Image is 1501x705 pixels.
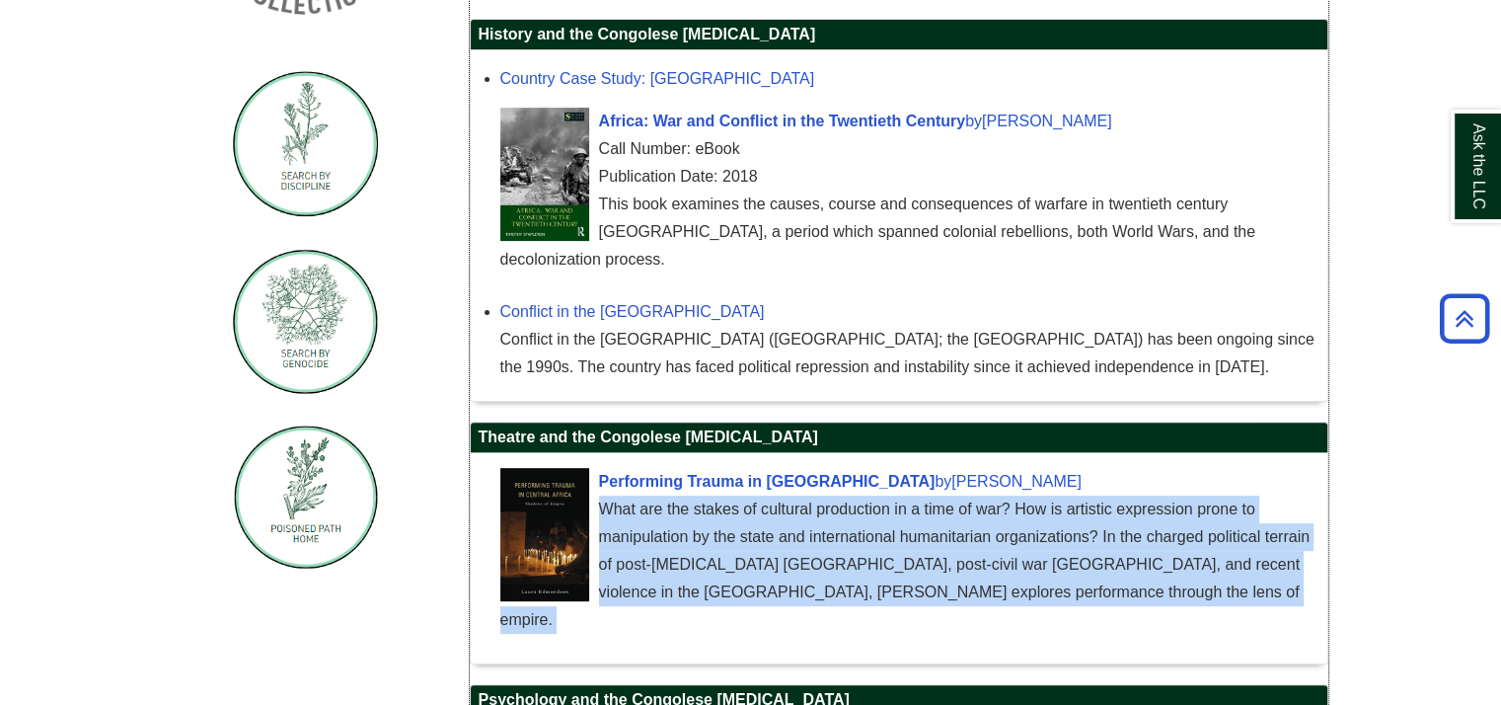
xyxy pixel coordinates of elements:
span: by [965,113,982,129]
div: Publication Date: 2018 [500,163,1317,191]
span: Africa: War and Conflict in the Twentieth Century [599,113,966,129]
a: Cover ArtAfrica: War and Conflict in the Twentieth Centuryby[PERSON_NAME] [599,113,1112,129]
a: Cover ArtPerforming Trauma in [GEOGRAPHIC_DATA]by[PERSON_NAME] [599,473,1082,490]
img: Search by Genocide [232,247,380,394]
span: by [935,473,951,490]
span: Performing Trauma in [GEOGRAPHIC_DATA] [599,473,936,490]
a: Back to Top [1433,305,1496,332]
div: Conflict in the [GEOGRAPHIC_DATA] ([GEOGRAPHIC_DATA]; the [GEOGRAPHIC_DATA]) has been ongoing sin... [500,326,1317,381]
a: Conflict in the [GEOGRAPHIC_DATA] [500,303,765,320]
img: Search by Discipline [232,69,380,217]
div: Call Number: eBook [500,135,1317,163]
div: What are the stakes of cultural production in a time of war? How is artistic expression prone to ... [500,496,1317,634]
img: Cover Art [500,468,589,601]
span: [PERSON_NAME] [951,473,1082,490]
h2: Theatre and the Congolese [MEDICAL_DATA] [471,423,1327,453]
a: Country Case Study: [GEOGRAPHIC_DATA] [500,70,815,87]
span: [PERSON_NAME] [982,113,1112,129]
h2: History and the Congolese [MEDICAL_DATA] [471,20,1327,50]
img: Cover Art [500,108,589,241]
div: This book examines the causes, course and consequences of warfare in twentieth century [GEOGRAPHI... [500,191,1317,274]
img: Poisoned Path Home [232,424,380,571]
